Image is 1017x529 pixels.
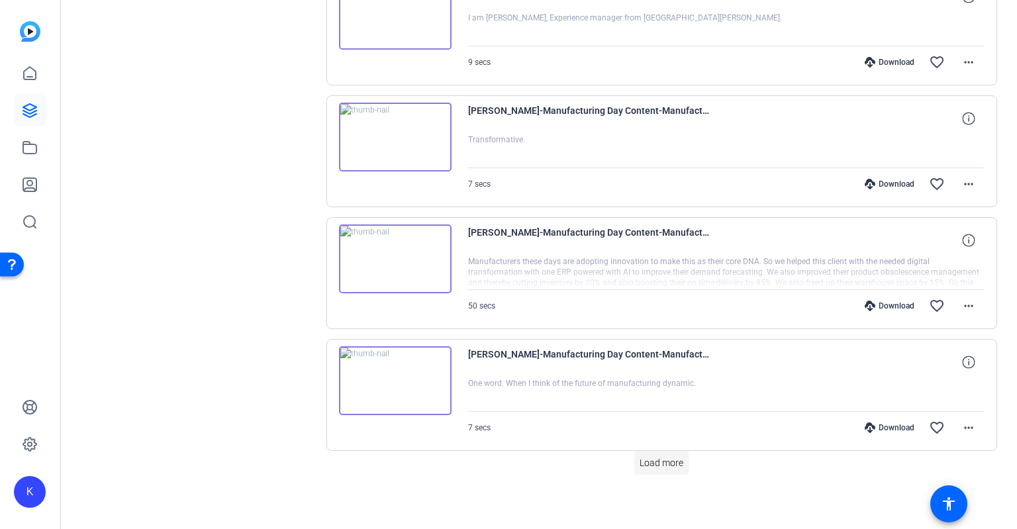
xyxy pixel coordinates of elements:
mat-icon: more_horiz [961,54,977,70]
mat-icon: more_horiz [961,298,977,314]
mat-icon: accessibility [941,496,957,512]
div: Download [858,179,921,189]
span: Load more [640,456,683,470]
span: 9 secs [468,58,491,67]
div: Download [858,57,921,68]
img: blue-gradient.svg [20,21,40,42]
img: thumb-nail [339,103,452,171]
mat-icon: more_horiz [961,420,977,436]
div: Download [858,422,921,433]
span: 50 secs [468,301,495,311]
div: Download [858,301,921,311]
img: thumb-nail [339,224,452,293]
mat-icon: more_horiz [961,176,977,192]
span: 7 secs [468,179,491,189]
span: [PERSON_NAME]-Manufacturing Day Content-Manufacturing Video-1757607121563-webcam [468,224,713,256]
span: [PERSON_NAME]-Manufacturing Day Content-Manufacturing Video-1757607368225-webcam [468,103,713,134]
mat-icon: favorite_border [929,298,945,314]
mat-icon: favorite_border [929,176,945,192]
span: 7 secs [468,423,491,432]
div: K [14,476,46,508]
mat-icon: favorite_border [929,420,945,436]
img: thumb-nail [339,346,452,415]
mat-icon: favorite_border [929,54,945,70]
button: Load more [634,451,689,475]
span: [PERSON_NAME]-Manufacturing Day Content-Manufacturing Video-1757532060782-webcam [468,346,713,378]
